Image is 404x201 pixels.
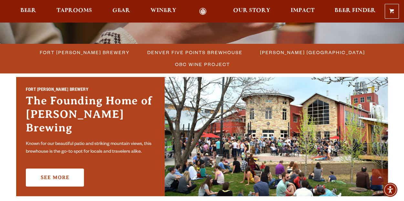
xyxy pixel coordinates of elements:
a: OBC Wine Project [171,60,233,69]
a: See More [26,168,84,187]
span: Gear [112,8,130,13]
span: Beer Finder [335,8,375,13]
a: Our Story [229,8,274,15]
a: Winery [146,8,181,15]
a: Impact [286,8,318,15]
span: Denver Five Points Brewhouse [147,48,243,57]
a: Denver Five Points Brewhouse [143,48,246,57]
a: Scroll to top [372,169,388,185]
span: OBC Wine Project [175,60,230,69]
span: Taprooms [57,8,92,13]
a: Gear [108,8,134,15]
h3: The Founding Home of [PERSON_NAME] Brewing [26,94,155,138]
p: Known for our beautiful patio and striking mountain views, this brewhouse is the go-to spot for l... [26,140,155,156]
span: Our Story [233,8,270,13]
span: Impact [290,8,314,13]
div: Accessibility Menu [383,183,397,197]
a: Beer [16,8,40,15]
span: [PERSON_NAME] [GEOGRAPHIC_DATA] [260,48,365,57]
h2: Fort [PERSON_NAME] Brewery [26,87,155,94]
a: Beer Finder [330,8,379,15]
img: Fort Collins Brewery & Taproom' [165,77,388,196]
span: Fort [PERSON_NAME] Brewery [40,48,130,57]
a: Taprooms [52,8,96,15]
span: Beer [20,8,36,13]
a: Odell Home [191,8,215,15]
span: Winery [150,8,176,13]
a: Fort [PERSON_NAME] Brewery [36,48,133,57]
a: [PERSON_NAME] [GEOGRAPHIC_DATA] [256,48,368,57]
